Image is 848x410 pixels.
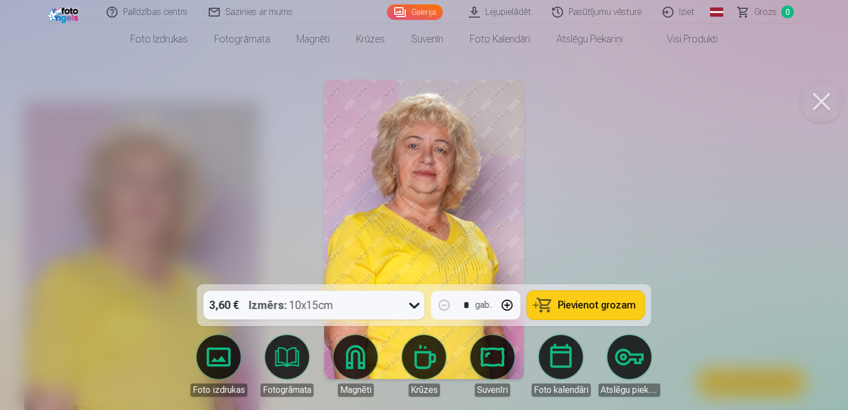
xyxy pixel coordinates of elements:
a: Magnēti [325,335,386,397]
strong: Izmērs : [249,297,287,313]
a: Atslēgu piekariņi [598,335,660,397]
div: Atslēgu piekariņi [598,384,660,397]
a: Suvenīri [462,335,523,397]
div: Magnēti [338,384,374,397]
a: Fotogrāmata [256,335,318,397]
div: Suvenīri [475,384,510,397]
a: Krūzes [343,24,398,55]
a: Galerija [387,4,443,20]
button: Pievienot grozam [527,291,645,320]
a: Foto izdrukas [117,24,201,55]
div: gab. [475,299,492,312]
div: 3,60 € [204,291,245,320]
div: Fotogrāmata [261,384,314,397]
a: Foto izdrukas [188,335,250,397]
div: Foto izdrukas [190,384,247,397]
a: Foto kalendāri [530,335,592,397]
a: Suvenīri [398,24,457,55]
a: Magnēti [283,24,343,55]
span: 0 [781,6,794,18]
span: Pievienot grozam [558,300,636,310]
div: Foto kalendāri [532,384,591,397]
span: Grozs [754,6,777,19]
a: Krūzes [393,335,455,397]
a: Atslēgu piekariņi [543,24,636,55]
div: Krūzes [409,384,440,397]
div: 10x15cm [249,291,333,320]
a: Fotogrāmata [201,24,283,55]
a: Foto kalendāri [457,24,543,55]
img: /fa1 [47,4,81,23]
a: Visi produkti [636,24,731,55]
